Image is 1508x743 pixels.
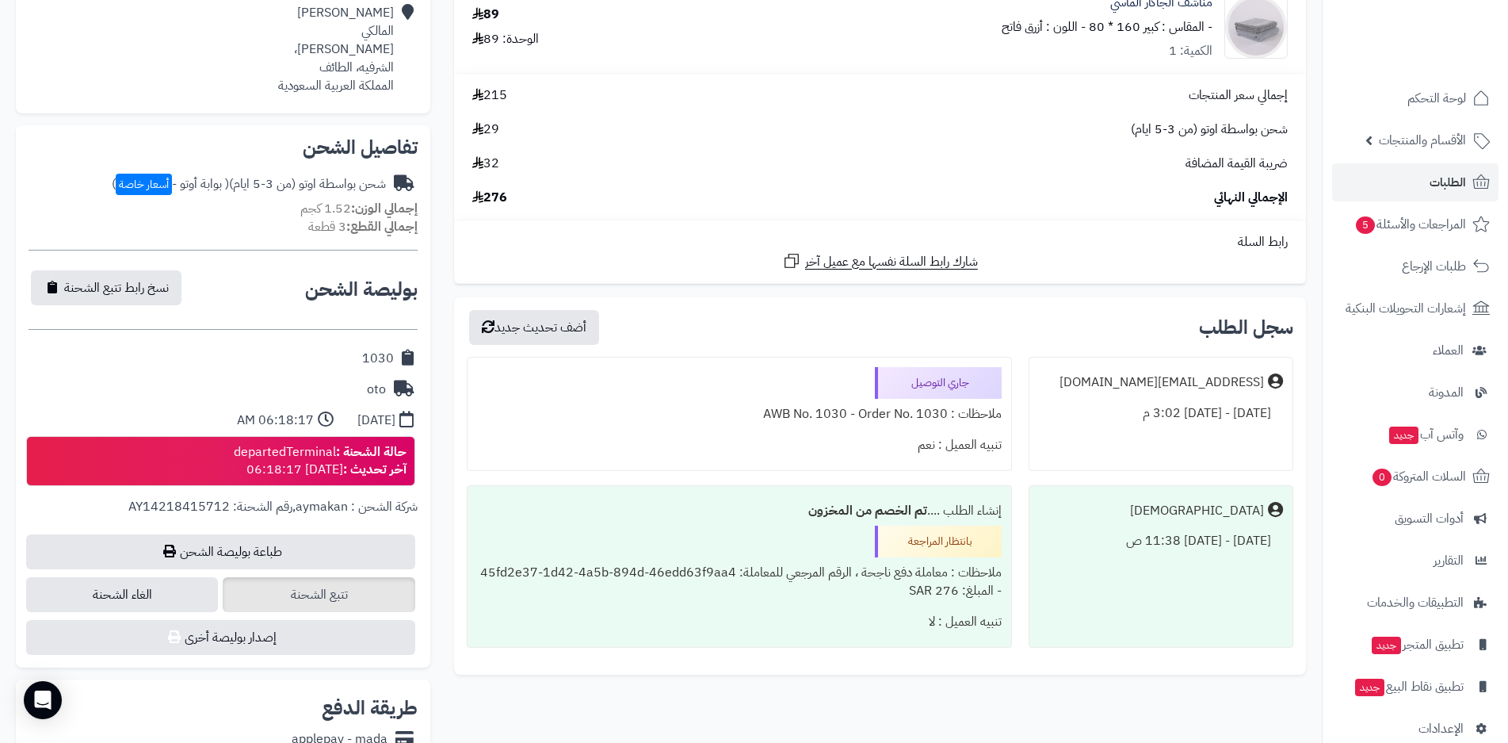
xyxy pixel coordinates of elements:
span: التطبيقات والخدمات [1367,592,1464,614]
span: لوحة التحكم [1407,87,1466,109]
div: شحن بواسطة اوتو (من 3-5 ايام) [112,175,386,193]
a: الطلبات [1332,163,1498,201]
a: تطبيق نقاط البيعجديد [1332,668,1498,706]
span: الأقسام والمنتجات [1379,129,1466,151]
span: جديد [1372,637,1401,654]
div: ملاحظات : معاملة دفع ناجحة ، الرقم المرجعي للمعاملة: 45fd2e37-1d42-4a5b-894d-46edd63f9aa4 - المبل... [477,557,1002,607]
small: 3 قطعة [308,217,418,236]
span: 276 [472,189,507,207]
h3: سجل الطلب [1199,318,1293,337]
h2: بوليصة الشحن [305,280,418,299]
div: بانتظار المراجعة [875,526,1002,557]
button: نسخ رابط تتبع الشحنة [31,270,181,305]
a: أدوات التسويق [1332,500,1498,538]
a: لوحة التحكم [1332,79,1498,117]
div: [DATE] - [DATE] 11:38 ص [1039,526,1283,557]
div: تنبيه العميل : لا [477,607,1002,638]
span: 0 [1372,469,1392,486]
span: العملاء [1433,339,1464,362]
div: Open Intercom Messenger [24,681,62,719]
span: السلات المتروكة [1371,465,1466,488]
div: , [29,498,418,534]
strong: آخر تحديث : [343,460,407,479]
div: الكمية: 1 [1169,42,1212,60]
div: [DATE] [357,412,395,430]
span: الإعدادات [1418,718,1464,740]
span: التقارير [1434,550,1464,572]
span: 32 [472,155,499,173]
span: جديد [1389,427,1418,444]
strong: إجمالي القطع: [346,217,418,236]
span: الإجمالي النهائي [1214,189,1288,207]
a: التطبيقات والخدمات [1332,584,1498,622]
span: إشعارات التحويلات البنكية [1346,297,1466,320]
span: المدونة [1429,381,1464,404]
div: departedTerminal [DATE] 06:18:17 [234,443,407,480]
span: نسخ رابط تتبع الشحنة [64,278,169,297]
a: السلات المتروكة0 [1332,458,1498,496]
div: 1030 [362,350,394,368]
small: - المقاس : كبير 160 * 80 [1089,17,1212,36]
div: [DEMOGRAPHIC_DATA] [1130,502,1264,520]
span: وآتس آب [1388,423,1464,446]
span: 215 [472,86,507,105]
div: تنبيه العميل : نعم [477,430,1002,461]
div: [DATE] - [DATE] 3:02 م [1039,398,1283,429]
div: رابط السلة [460,233,1300,251]
a: المدونة [1332,373,1498,412]
div: ملاحظات : AWB No. 1030 - Order No. 1030 [477,399,1002,430]
div: 89 [472,6,499,24]
button: إصدار بوليصة أخرى [26,620,415,655]
a: تطبيق المتجرجديد [1332,626,1498,664]
a: طباعة بوليصة الشحن [26,534,415,569]
span: 5 [1356,216,1375,234]
a: تتبع الشحنة [223,577,414,612]
span: أسعار خاصة [116,174,172,195]
span: شركة الشحن : aymakan [296,497,418,516]
small: 1.52 كجم [300,199,418,218]
span: رقم الشحنة: AY14218415712 [128,497,292,516]
a: وآتس آبجديد [1332,416,1498,454]
h2: تفاصيل الشحن [29,138,418,157]
a: طلبات الإرجاع [1332,247,1498,285]
span: الطلبات [1430,171,1466,193]
span: شارك رابط السلة نفسها مع عميل آخر [805,253,978,271]
div: جاري التوصيل [875,367,1002,399]
div: [PERSON_NAME] المالكي [PERSON_NAME]، الشرفيه، الطائف المملكة العربية السعودية [278,4,394,94]
span: شحن بواسطة اوتو (من 3-5 ايام) [1131,121,1288,139]
h2: طريقة الدفع [322,699,418,718]
span: ضريبة القيمة المضافة [1185,155,1288,173]
div: الوحدة: 89 [472,30,539,48]
span: المراجعات والأسئلة [1354,213,1466,236]
a: العملاء [1332,331,1498,370]
span: الغاء الشحنة [26,577,218,612]
span: جديد [1355,679,1384,696]
span: إجمالي سعر المنتجات [1189,86,1288,105]
strong: إجمالي الوزن: [351,199,418,218]
a: التقارير [1332,542,1498,580]
div: oto [367,381,386,399]
button: أضف تحديث جديد [469,310,599,345]
span: أدوات التسويق [1395,507,1464,530]
small: - اللون : أزرق فاتح [1002,17,1086,36]
span: تطبيق المتجر [1370,634,1464,656]
a: شارك رابط السلة نفسها مع عميل آخر [782,251,978,271]
strong: حالة الشحنة : [336,442,407,462]
div: إنشاء الطلب .... [477,496,1002,527]
span: طلبات الإرجاع [1402,255,1466,278]
a: إشعارات التحويلات البنكية [1332,289,1498,327]
span: ( بوابة أوتو - ) [112,174,229,193]
b: تم الخصم من المخزون [808,501,927,520]
span: تطبيق نقاط البيع [1353,676,1464,698]
a: المراجعات والأسئلة5 [1332,205,1498,243]
div: [EMAIL_ADDRESS][DOMAIN_NAME] [1059,373,1264,392]
span: 29 [472,121,499,139]
div: 06:18:17 AM [237,412,314,430]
